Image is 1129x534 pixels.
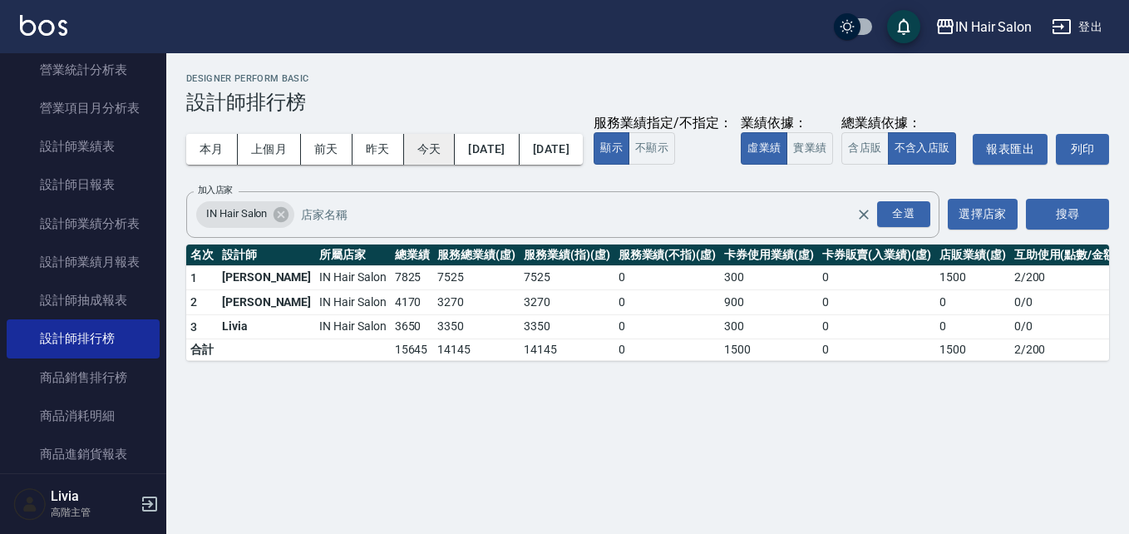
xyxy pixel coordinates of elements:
[391,339,434,361] td: 15645
[218,314,315,339] td: Livia
[614,314,720,339] td: 0
[218,245,315,266] th: 設計師
[433,339,520,361] td: 14145
[818,265,935,290] td: 0
[594,132,629,165] button: 顯示
[1010,339,1123,361] td: 2 / 200
[614,245,720,266] th: 服務業績(不指)(虛)
[948,199,1018,230] button: 選擇店家
[1010,290,1123,315] td: 0 / 0
[7,319,160,358] a: 設計師排行榜
[929,10,1038,44] button: IN Hair Salon
[520,339,614,361] td: 14145
[614,290,720,315] td: 0
[741,132,787,165] button: 虛業績
[7,397,160,435] a: 商品消耗明細
[51,488,136,505] h5: Livia
[433,314,520,339] td: 3350
[786,132,833,165] button: 實業績
[218,290,315,315] td: [PERSON_NAME]
[720,245,818,266] th: 卡券使用業績(虛)
[741,115,833,132] div: 業績依據：
[720,290,818,315] td: 900
[7,358,160,397] a: 商品銷售排行榜
[935,290,1010,315] td: 0
[877,201,930,227] div: 全選
[614,265,720,290] td: 0
[297,200,885,229] input: 店家名稱
[7,89,160,127] a: 營業項目月分析表
[315,290,390,315] td: IN Hair Salon
[7,435,160,473] a: 商品進銷貨報表
[455,134,519,165] button: [DATE]
[186,73,1109,84] h2: Designer Perform Basic
[888,132,957,165] button: 不含入店販
[614,339,720,361] td: 0
[353,134,404,165] button: 昨天
[818,339,935,361] td: 0
[186,245,218,266] th: 名次
[841,132,888,165] button: 含店販
[720,314,818,339] td: 300
[404,134,456,165] button: 今天
[391,245,434,266] th: 總業績
[720,339,818,361] td: 1500
[7,51,160,89] a: 營業統計分析表
[51,505,136,520] p: 高階主管
[238,134,301,165] button: 上個月
[190,271,197,284] span: 1
[955,17,1032,37] div: IN Hair Salon
[935,265,1010,290] td: 1500
[196,201,294,228] div: IN Hair Salon
[315,265,390,290] td: IN Hair Salon
[186,339,218,361] td: 合計
[433,290,520,315] td: 3270
[1010,265,1123,290] td: 2 / 200
[629,132,675,165] button: 不顯示
[186,245,1123,362] table: a dense table
[190,320,197,334] span: 3
[190,295,197,309] span: 2
[433,265,520,290] td: 7525
[391,290,434,315] td: 4170
[1026,199,1109,230] button: 搜尋
[186,134,238,165] button: 本月
[520,265,614,290] td: 7525
[1010,314,1123,339] td: 0 / 0
[315,314,390,339] td: IN Hair Salon
[520,245,614,266] th: 服務業績(指)(虛)
[391,265,434,290] td: 7825
[1056,134,1109,165] button: 列印
[887,10,920,43] button: save
[935,245,1010,266] th: 店販業績(虛)
[7,281,160,319] a: 設計師抽成報表
[520,134,583,165] button: [DATE]
[315,245,390,266] th: 所屬店家
[7,205,160,243] a: 設計師業績分析表
[818,290,935,315] td: 0
[186,91,1109,114] h3: 設計師排行榜
[935,314,1010,339] td: 0
[720,265,818,290] td: 300
[841,115,964,132] div: 總業績依據：
[7,127,160,166] a: 設計師業績表
[818,314,935,339] td: 0
[7,243,160,281] a: 設計師業績月報表
[218,265,315,290] td: [PERSON_NAME]
[973,134,1048,165] button: 報表匯出
[520,314,614,339] td: 3350
[935,339,1010,361] td: 1500
[818,245,935,266] th: 卡券販賣(入業績)(虛)
[594,115,732,132] div: 服務業績指定/不指定：
[520,290,614,315] td: 3270
[20,15,67,36] img: Logo
[13,487,47,521] img: Person
[874,198,934,230] button: Open
[7,166,160,204] a: 設計師日報表
[1010,245,1123,266] th: 互助使用(點數/金額)
[391,314,434,339] td: 3650
[196,205,277,222] span: IN Hair Salon
[852,203,875,226] button: Clear
[198,184,233,196] label: 加入店家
